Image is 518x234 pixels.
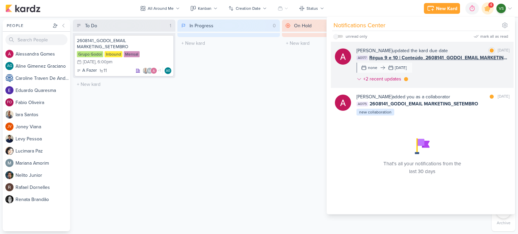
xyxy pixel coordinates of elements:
div: Collaborators: Iara Santos, Mariana Amorim, Alessandra Gomes, Viviane Sousa [142,67,163,74]
p: A Fazer [82,67,97,74]
span: 4 [490,2,492,8]
div: new collaboration [356,109,394,115]
img: Alessandra Gomes [150,67,157,74]
div: none [368,65,377,71]
div: On Hold [294,22,312,29]
div: [DATE] [395,65,407,71]
div: Aline Gimenez Graciano [165,67,171,74]
input: Search People [5,34,67,45]
span: 2608141_GODOI_EMAIL MARKETING_SETEMBRO [370,100,478,107]
div: Notifications Center [334,21,385,30]
img: Rafael Dornelles [5,183,13,191]
div: Aline Gimenez Graciano [5,62,13,70]
div: C a r o l i n e T r a v e n D e A n d r a d e [16,75,70,82]
img: Alessandra Gomes [5,50,13,58]
button: New Kard [424,3,460,14]
div: Joney Viana [5,123,13,131]
img: Renata Brandão [5,195,13,203]
div: A Fazer [77,67,97,74]
img: Levy Pessoa [5,135,13,143]
div: R a f a e l D o r n e l l e s [16,184,70,191]
div: That's all your notifications from the last 30 days [382,155,463,175]
span: 11 [104,68,107,73]
div: People [5,23,51,29]
input: + New kard [283,38,383,48]
div: [DATE] [498,93,510,100]
div: mark all as read [480,33,508,39]
div: M a r i a n a A m o r i m [16,160,70,167]
img: Nelito Junior [5,171,13,179]
img: Mariana Amorim [5,159,13,167]
div: Mensal [124,51,140,57]
span: +1 [157,68,161,73]
b: [PERSON_NAME] [356,94,392,100]
div: E d u a r d o Q u a r e s m a [16,87,70,94]
p: FO [7,101,12,104]
div: Viviane Sousa [496,4,506,13]
div: Grupo Godoi [77,51,103,57]
div: A l e s s a n d r a G o m e s [16,51,70,58]
div: 1 [167,22,174,29]
div: R e n a t a B r a n d ã o [16,196,70,203]
span: AG177 [356,56,368,60]
div: [DATE] [83,60,95,64]
img: Iara Santos [142,67,149,74]
p: AG [7,64,12,68]
b: [PERSON_NAME] [356,48,392,54]
div: F a b i o O l i v e i r a [16,99,70,106]
div: I a r a S a n t o s [16,111,70,118]
div: Inbound [105,51,122,57]
input: + New kard [74,79,174,89]
div: added you as a collaborator [356,93,450,100]
img: Iara Santos [5,110,13,119]
img: Lucimara Paz [5,147,13,155]
div: L u c i m a r a P a z [16,147,70,155]
img: Alessandra Gomes [335,95,351,111]
p: VS [499,5,504,11]
img: Alessandra Gomes [335,48,351,65]
div: 0 [270,22,279,29]
div: 2608141_GODOI_EMAIL MARKETING_SETEMBRO [77,38,171,50]
div: unread only [346,33,367,39]
div: J o n e y V i a n a [16,123,70,130]
div: A l i n e G i m e n e z G r a c i a n o [16,63,70,70]
span: Régua 9 e 10 | Conteúdo_2608141_GODOI_EMAIL MARKETING_SETEMBRO [369,54,510,61]
img: Mariana Amorim [146,67,153,74]
img: kardz.app [5,4,40,12]
div: L e v y P e s s o a [16,135,70,142]
div: N e l i t o J u n i o r [16,172,70,179]
span: AG175 [356,102,368,106]
div: To Do [85,22,97,29]
div: , 6:00pm [95,60,113,64]
div: updated the kard due date [356,47,448,54]
div: Assignee: Aline Gimenez Graciano [165,67,171,74]
input: + New kard [179,38,279,48]
img: Caroline Traven De Andrade [5,74,13,82]
p: AG [166,69,170,73]
div: In Progress [190,22,213,29]
img: Eduardo Quaresma [5,86,13,94]
div: New Kard [436,5,457,12]
div: Fabio Oliveira [5,98,13,106]
div: +2 recent updates [363,75,403,82]
p: JV [7,125,11,129]
div: [DATE] [498,47,510,54]
img: milestone-achieved.png [414,138,431,155]
p: Archive [497,220,511,226]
